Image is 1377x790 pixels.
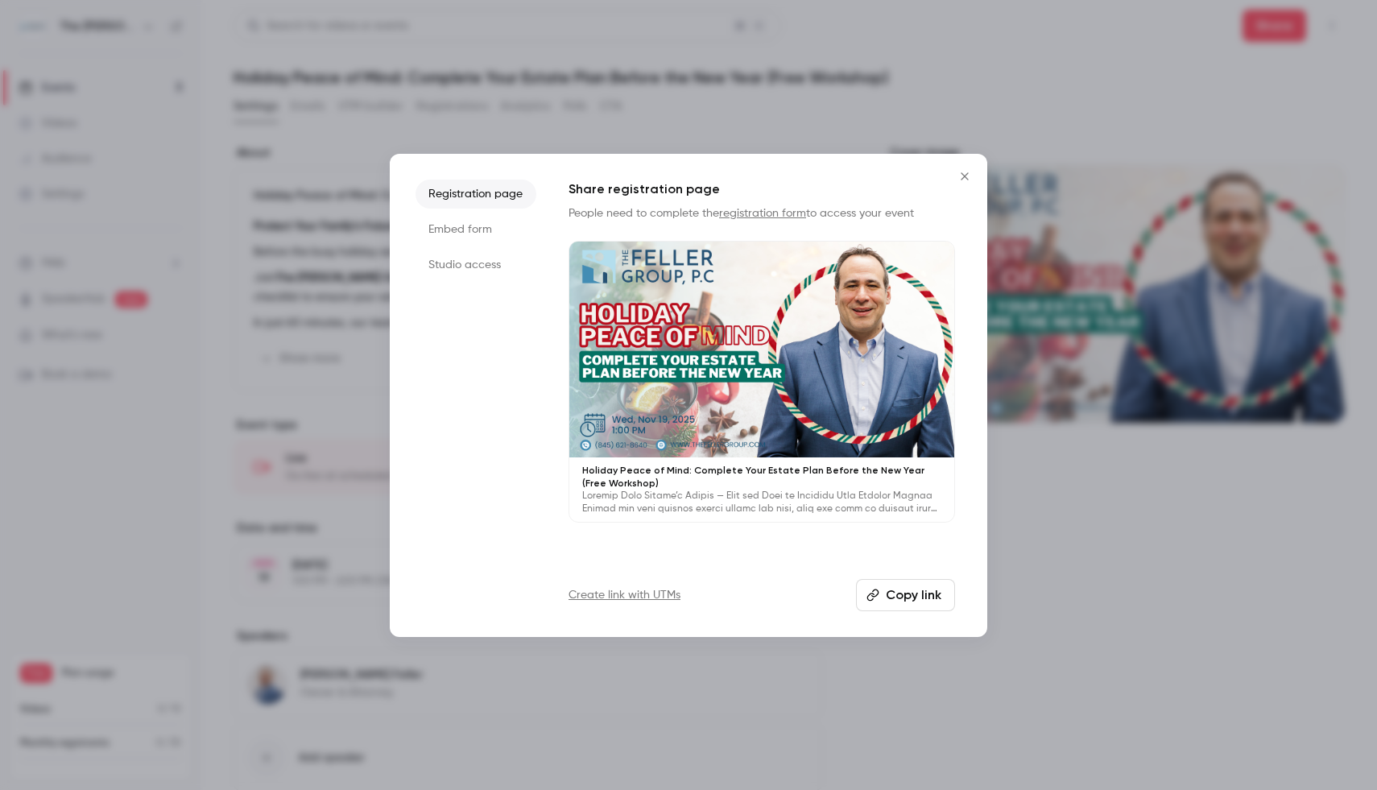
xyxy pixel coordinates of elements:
a: Holiday Peace of Mind: Complete Your Estate Plan Before the New Year (Free Workshop)Loremip Dolo ... [569,241,955,523]
li: Studio access [416,250,536,279]
p: People need to complete the to access your event [569,205,955,221]
h1: Share registration page [569,180,955,199]
a: Create link with UTMs [569,587,680,603]
li: Registration page [416,180,536,209]
button: Close [949,160,981,192]
li: Embed form [416,215,536,244]
button: Copy link [856,579,955,611]
p: Loremip Dolo Sitame’c Adipis — Elit sed Doei te Incididu Utla Etdolor Magnaa Enimad min veni quis... [582,490,941,515]
a: registration form [719,208,806,219]
p: Holiday Peace of Mind: Complete Your Estate Plan Before the New Year (Free Workshop) [582,464,941,490]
